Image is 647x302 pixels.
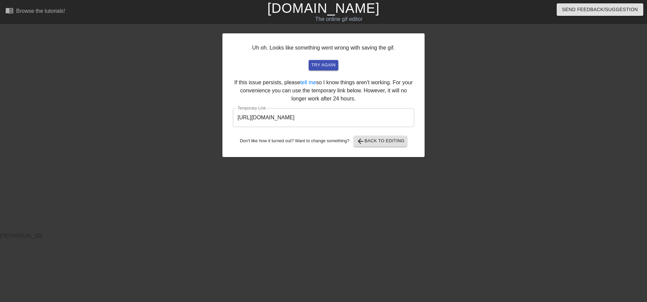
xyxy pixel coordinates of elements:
[309,60,338,70] button: try again
[16,8,65,14] div: Browse the tutorials!
[219,15,459,23] div: The online gif editor
[222,33,425,157] div: Uh oh. Looks like something went wrong with saving the gif. If this issue persists, please so I k...
[300,80,316,85] a: tell me
[354,136,407,147] button: Back to Editing
[233,136,414,147] div: Don't like how it turned out? Want to change something?
[357,137,365,145] span: arrow_back
[233,108,414,127] input: bare
[311,61,336,69] span: try again
[557,3,643,16] button: Send Feedback/Suggestion
[357,137,405,145] span: Back to Editing
[5,6,65,17] a: Browse the tutorials!
[267,1,379,16] a: [DOMAIN_NAME]
[5,6,13,14] span: menu_book
[562,5,638,14] span: Send Feedback/Suggestion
